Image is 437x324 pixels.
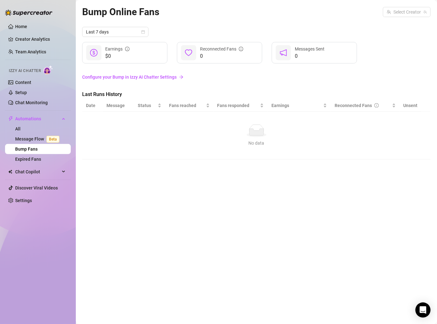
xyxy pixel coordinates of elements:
a: Expired Fans [15,157,41,162]
span: Earnings [271,102,322,109]
span: Izzy AI Chatter [9,68,41,74]
span: 0 [200,52,243,60]
span: Chat Copilot [15,167,60,177]
span: Status [138,102,156,109]
span: Automations [15,114,60,124]
a: Bump Fans [15,147,38,152]
a: Configure your Bump in Izzy AI Chatter Settingsarrow-right [82,71,431,83]
span: info-circle [374,103,379,108]
img: logo-BBDzfeDw.svg [5,9,52,16]
span: $0 [105,52,130,60]
a: Configure your Bump in Izzy AI Chatter Settings [82,74,431,81]
span: team [423,10,427,14]
span: Last 7 days [86,27,145,37]
span: Beta [46,136,59,143]
a: Settings [15,198,32,203]
div: Earnings [105,45,130,52]
a: Message FlowBeta [15,136,62,141]
a: Setup [15,90,27,95]
th: Fans reached [165,99,213,112]
span: calendar [141,30,145,34]
th: Message [103,99,134,112]
span: Last Runs History [82,91,188,98]
a: All [15,126,21,131]
th: Status [134,99,165,112]
a: Chat Monitoring [15,100,48,105]
span: Fans responded [217,102,259,109]
div: Reconnected Fans [200,45,243,52]
span: dollar [90,49,98,57]
th: Unsent [400,99,422,112]
span: thunderbolt [8,116,13,121]
span: info-circle [125,47,130,51]
a: Content [15,80,31,85]
div: No data [88,140,424,147]
a: Creator Analytics [15,34,66,44]
span: heart [185,49,192,57]
article: Bump Online Fans [82,4,159,19]
th: Earnings [268,99,331,112]
span: Messages Sent [295,46,325,51]
div: Reconnected Fans [335,102,391,109]
a: Home [15,24,27,29]
span: 0 [295,52,325,60]
span: notification [280,49,287,57]
div: Open Intercom Messenger [416,303,431,318]
a: Team Analytics [15,49,46,54]
img: AI Chatter [43,65,53,75]
th: Date [82,99,103,112]
th: Fans responded [214,99,268,112]
span: Fans reached [169,102,204,109]
span: info-circle [239,47,243,51]
a: Discover Viral Videos [15,185,58,190]
img: Chat Copilot [8,170,12,174]
span: arrow-right [179,75,184,79]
